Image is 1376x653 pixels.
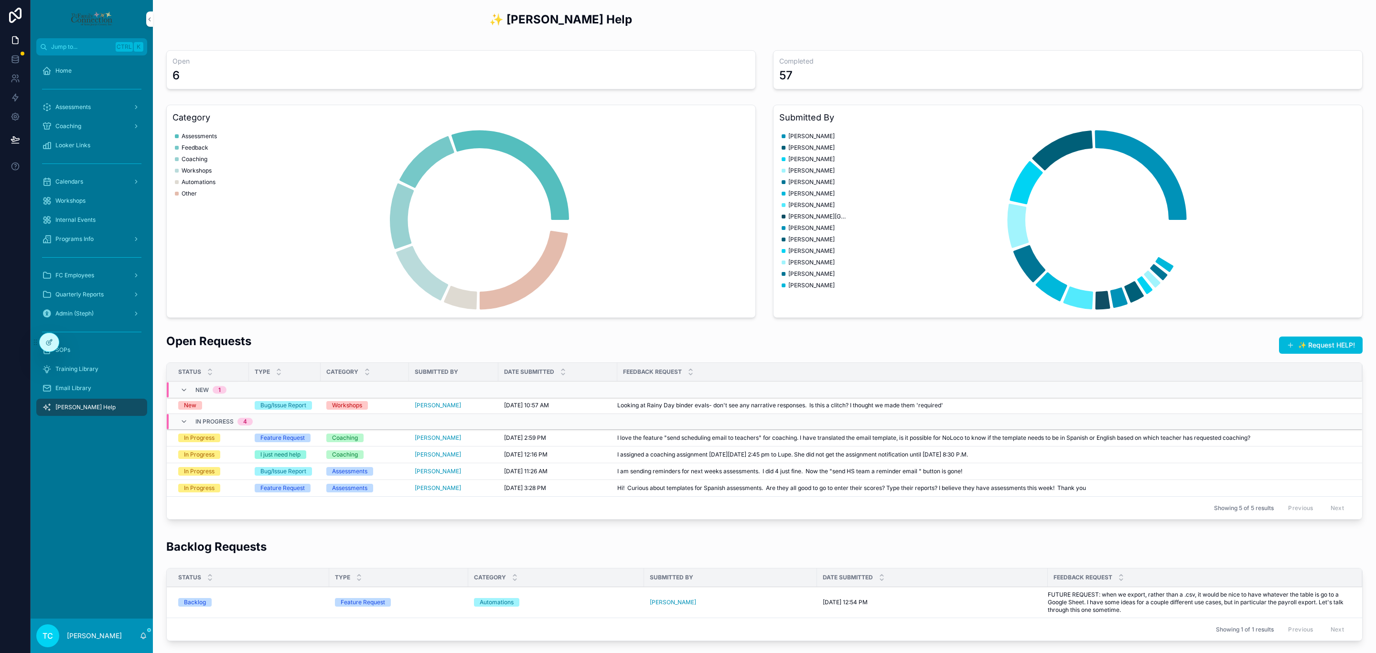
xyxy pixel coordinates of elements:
a: [PERSON_NAME] [415,484,493,492]
a: Workshops [326,401,403,410]
a: [PERSON_NAME] [415,451,461,458]
a: Admin (Steph) [36,305,147,322]
a: [PERSON_NAME] [415,402,461,409]
div: Feature Request [260,434,305,442]
span: FC Employees [55,272,94,279]
span: TC [43,630,53,642]
a: Home [36,62,147,79]
h3: Completed [779,56,1356,66]
span: [PERSON_NAME] [415,434,461,442]
span: Jump to... [51,43,112,51]
a: [PERSON_NAME] [415,451,493,458]
span: [PERSON_NAME] Help [55,403,116,411]
a: I am sending reminders for next weeks assessments. I did 4 just fine. Now the "send HS team a rem... [617,468,1351,475]
a: Coaching [326,434,403,442]
a: Calendars [36,173,147,190]
span: Submitted By [415,368,458,376]
span: Status [178,574,201,581]
a: Feature Request [255,434,315,442]
span: New [195,386,209,394]
span: Status [178,368,201,376]
a: [DATE] 10:57 AM [504,402,612,409]
h2: Backlog Requests [166,539,267,555]
div: scrollable content [31,55,153,428]
a: [PERSON_NAME] [650,599,696,606]
div: Assessments [332,467,367,476]
span: Coaching [55,122,81,130]
span: [DATE] 3:28 PM [504,484,546,492]
span: Submitted By [650,574,693,581]
a: Assessments [36,98,147,116]
h2: Open Requests [166,333,251,349]
span: Quarterly Reports [55,291,104,298]
span: Home [55,67,72,75]
a: Training Library [36,360,147,378]
span: Email Library [55,384,91,392]
h3: Submitted By [779,111,1356,124]
a: [DATE] 12:16 PM [504,451,612,458]
div: Assessments [332,484,367,492]
div: In Progress [184,450,215,459]
span: Training Library [55,365,98,373]
span: Category [326,368,358,376]
a: [PERSON_NAME] [650,599,811,606]
a: In Progress [178,467,243,476]
a: SOPs [36,341,147,359]
div: Coaching [332,450,358,459]
a: In Progress [178,484,243,492]
a: FUTURE REQUEST: when we export, rather than a .csv, it would be nice to have whatever the table i... [1048,591,1351,614]
span: Feedback Request [623,368,682,376]
a: FC Employees [36,267,147,284]
span: Hi! Curious about templates for Spanish assessments. Are they all good to go to enter their score... [617,484,1086,492]
a: Looker Links [36,137,147,154]
span: Feedback Request [1053,574,1112,581]
a: In Progress [178,434,243,442]
span: Showing 1 of 1 results [1216,626,1274,633]
span: Programs Info [55,235,94,243]
span: Feedback [182,144,208,152]
a: Coaching [36,118,147,135]
span: Internal Events [55,216,96,224]
div: Feature Request [341,598,385,607]
span: Looker Links [55,141,90,149]
a: Assessments [326,484,403,492]
div: In Progress [184,484,215,492]
a: [PERSON_NAME] [415,484,461,492]
button: ✨ Request HELP! [1279,337,1363,354]
a: [DATE] 3:28 PM [504,484,612,492]
a: Feature Request [255,484,315,492]
a: Internal Events [36,211,147,229]
a: [PERSON_NAME] [415,468,493,475]
div: New [184,401,196,410]
a: I assigned a coaching assignment [DATE][DATE] 2:45 pm to Lupe. She did not get the assignment not... [617,451,1351,458]
a: [PERSON_NAME] [415,468,461,475]
a: Workshops [36,192,147,209]
div: 6 [172,68,180,83]
a: [PERSON_NAME] [415,434,493,442]
span: I am sending reminders for next weeks assessments. I did 4 just fine. Now the "send HS team a rem... [617,468,962,475]
div: Bug/Issue Report [260,467,306,476]
span: [PERSON_NAME][GEOGRAPHIC_DATA] [788,213,846,220]
a: [DATE] 12:54 PM [823,599,1042,606]
span: Showing 5 of 5 results [1214,504,1274,512]
span: [PERSON_NAME] [788,270,835,278]
div: chart [779,128,1356,312]
a: I love the feature "send scheduling email to teachers" for coaching. I have translated the email ... [617,434,1351,442]
span: [DATE] 10:57 AM [504,402,549,409]
span: [PERSON_NAME] [788,282,835,289]
a: Looking at Rainy Day binder evals- don't see any narrative responses. Is this a clitch? I thought... [617,402,1351,409]
a: [PERSON_NAME] Help [36,399,147,416]
span: Type [335,574,350,581]
span: Workshops [182,167,212,174]
span: [PERSON_NAME] [788,190,835,197]
a: Assessments [326,467,403,476]
span: Ctrl [116,42,133,52]
a: Email Library [36,380,147,397]
div: 4 [243,418,247,425]
a: Bug/Issue Report [255,401,315,410]
a: Bug/Issue Report [255,467,315,476]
